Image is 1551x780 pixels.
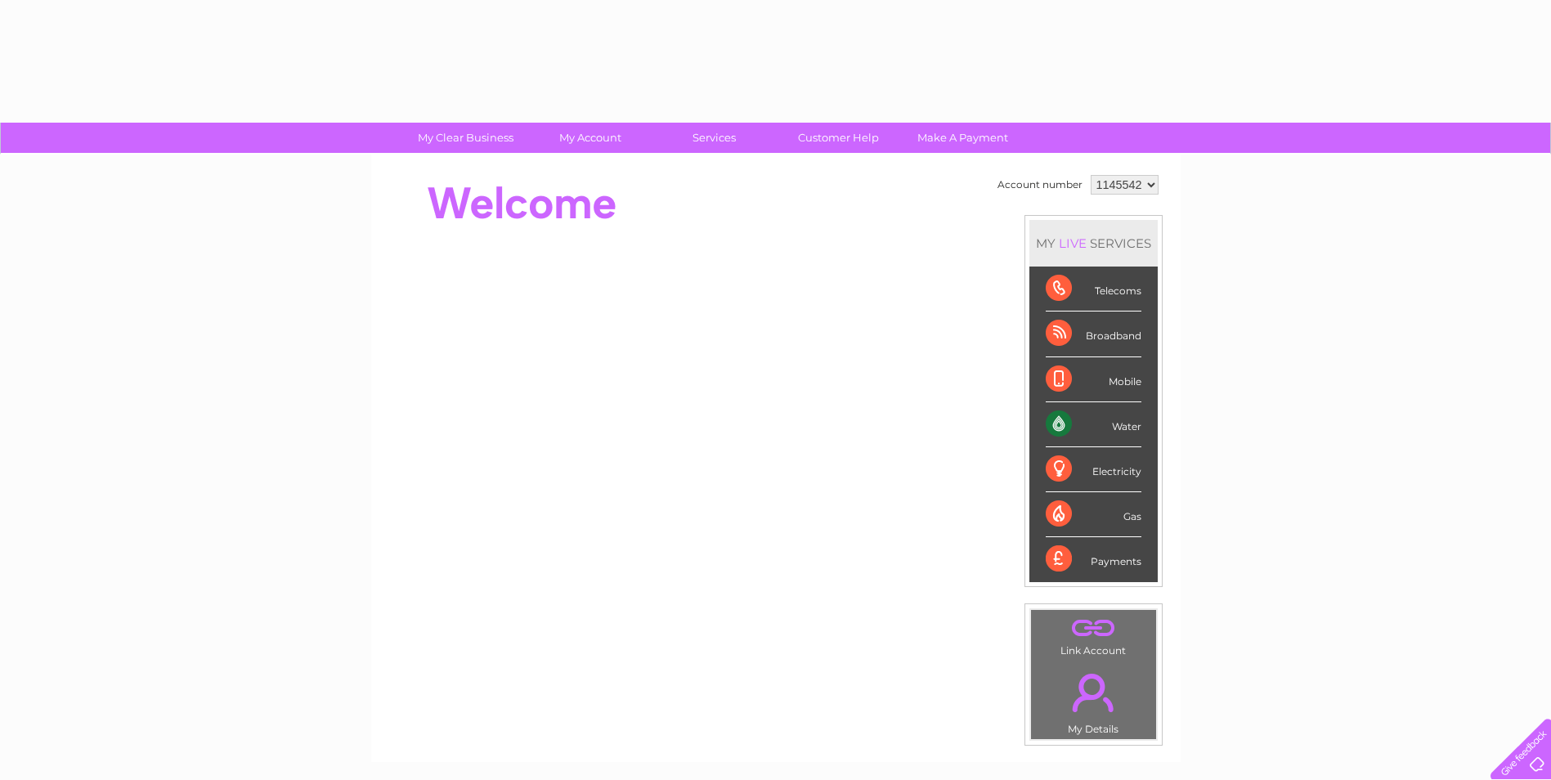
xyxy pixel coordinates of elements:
div: Gas [1046,492,1141,537]
a: . [1035,664,1152,721]
a: My Account [522,123,657,153]
div: Electricity [1046,447,1141,492]
a: Services [647,123,782,153]
div: Water [1046,402,1141,447]
a: . [1035,614,1152,643]
a: Make A Payment [895,123,1030,153]
div: Broadband [1046,312,1141,356]
div: Mobile [1046,357,1141,402]
div: Telecoms [1046,267,1141,312]
td: Link Account [1030,609,1157,661]
a: Customer Help [771,123,906,153]
div: MY SERVICES [1029,220,1158,267]
td: My Details [1030,660,1157,740]
div: LIVE [1056,235,1090,251]
div: Payments [1046,537,1141,581]
a: My Clear Business [398,123,533,153]
td: Account number [993,171,1087,199]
